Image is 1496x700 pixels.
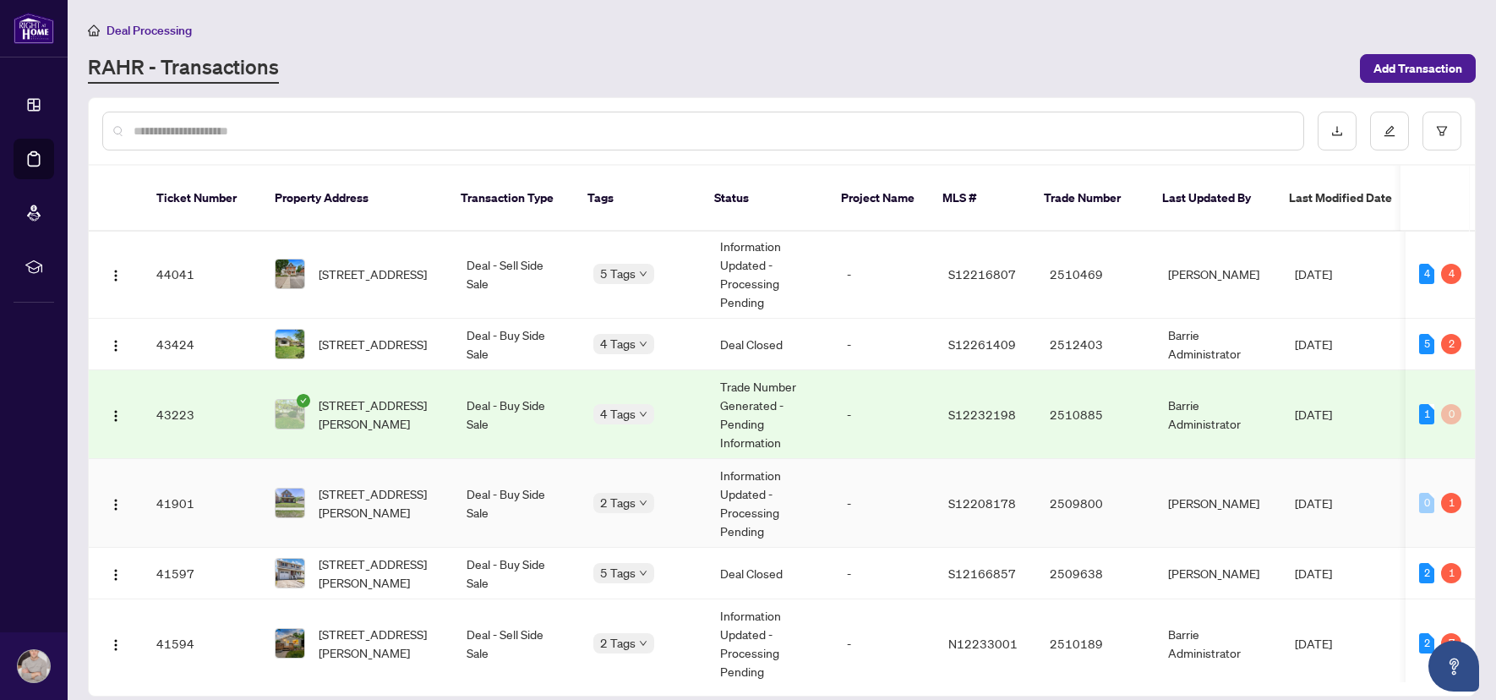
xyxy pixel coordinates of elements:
[453,599,580,688] td: Deal - Sell Side Sale
[1295,336,1332,352] span: [DATE]
[948,407,1016,422] span: S12232198
[1419,633,1434,654] div: 2
[1036,230,1155,319] td: 2510469
[707,548,833,599] td: Deal Closed
[319,265,427,283] span: [STREET_ADDRESS]
[701,166,827,232] th: Status
[102,630,129,657] button: Logo
[948,266,1016,282] span: S12216807
[276,559,304,588] img: thumbnail-img
[600,493,636,512] span: 2 Tags
[319,335,427,353] span: [STREET_ADDRESS]
[948,336,1016,352] span: S12261409
[1155,459,1281,548] td: [PERSON_NAME]
[574,166,701,232] th: Tags
[143,459,261,548] td: 41901
[1036,370,1155,459] td: 2510885
[639,569,647,577] span: down
[1030,166,1149,232] th: Trade Number
[1295,566,1332,581] span: [DATE]
[833,230,935,319] td: -
[109,568,123,582] img: Logo
[707,370,833,459] td: Trade Number Generated - Pending Information
[948,636,1018,651] span: N12233001
[102,331,129,358] button: Logo
[1370,112,1409,150] button: edit
[1295,495,1332,511] span: [DATE]
[453,319,580,370] td: Deal - Buy Side Sale
[1373,55,1462,82] span: Add Transaction
[1036,599,1155,688] td: 2510189
[1441,493,1461,513] div: 1
[109,498,123,511] img: Logo
[1155,319,1281,370] td: Barrie Administrator
[88,53,279,84] a: RAHR - Transactions
[297,394,310,407] span: check-circle
[1436,125,1448,137] span: filter
[1318,112,1357,150] button: download
[1155,230,1281,319] td: [PERSON_NAME]
[1295,407,1332,422] span: [DATE]
[1295,636,1332,651] span: [DATE]
[600,404,636,424] span: 4 Tags
[1155,599,1281,688] td: Barrie Administrator
[88,25,100,36] span: home
[639,340,647,348] span: down
[102,260,129,287] button: Logo
[1289,189,1392,207] span: Last Modified Date
[447,166,574,232] th: Transaction Type
[1419,264,1434,284] div: 4
[1331,125,1343,137] span: download
[1275,166,1428,232] th: Last Modified Date
[276,489,304,517] img: thumbnail-img
[109,269,123,282] img: Logo
[102,560,129,587] button: Logo
[106,23,192,38] span: Deal Processing
[707,459,833,548] td: Information Updated - Processing Pending
[102,401,129,428] button: Logo
[18,650,50,682] img: Profile Icon
[143,230,261,319] td: 44041
[1428,641,1479,692] button: Open asap
[1422,112,1461,150] button: filter
[1441,334,1461,354] div: 2
[143,548,261,599] td: 41597
[707,230,833,319] td: Information Updated - Processing Pending
[109,409,123,423] img: Logo
[453,459,580,548] td: Deal - Buy Side Sale
[833,370,935,459] td: -
[600,334,636,353] span: 4 Tags
[1036,548,1155,599] td: 2509638
[1419,404,1434,424] div: 1
[319,555,440,592] span: [STREET_ADDRESS][PERSON_NAME]
[833,459,935,548] td: -
[1155,370,1281,459] td: Barrie Administrator
[1441,264,1461,284] div: 4
[14,13,54,44] img: logo
[1149,166,1275,232] th: Last Updated By
[453,370,580,459] td: Deal - Buy Side Sale
[600,563,636,582] span: 5 Tags
[639,270,647,278] span: down
[276,330,304,358] img: thumbnail-img
[143,599,261,688] td: 41594
[319,484,440,522] span: [STREET_ADDRESS][PERSON_NAME]
[276,629,304,658] img: thumbnail-img
[707,599,833,688] td: Information Updated - Processing Pending
[827,166,929,232] th: Project Name
[1441,404,1461,424] div: 0
[453,548,580,599] td: Deal - Buy Side Sale
[1419,493,1434,513] div: 0
[319,396,440,433] span: [STREET_ADDRESS][PERSON_NAME]
[102,489,129,517] button: Logo
[929,166,1030,232] th: MLS #
[1360,54,1476,83] button: Add Transaction
[1295,266,1332,282] span: [DATE]
[261,166,447,232] th: Property Address
[143,370,261,459] td: 43223
[948,495,1016,511] span: S12208178
[833,548,935,599] td: -
[639,499,647,507] span: down
[1036,319,1155,370] td: 2512403
[276,260,304,288] img: thumbnail-img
